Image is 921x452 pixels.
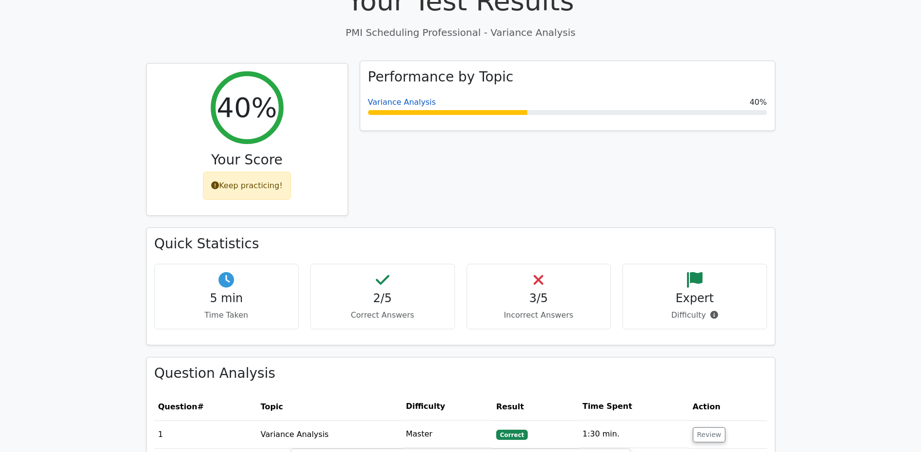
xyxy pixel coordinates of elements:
[750,97,767,108] span: 40%
[146,25,775,40] p: PMI Scheduling Professional - Variance Analysis
[496,430,528,439] span: Correct
[693,427,726,442] button: Review
[689,393,767,420] th: Action
[631,309,759,321] p: Difficulty
[154,236,767,252] h3: Quick Statistics
[475,291,603,306] h4: 3/5
[163,291,291,306] h4: 5 min
[154,152,340,168] h3: Your Score
[257,393,402,420] th: Topic
[318,309,447,321] p: Correct Answers
[631,291,759,306] h4: Expert
[158,402,198,411] span: Question
[154,393,257,420] th: #
[257,420,402,448] td: Variance Analysis
[154,365,767,382] h3: Question Analysis
[318,291,447,306] h4: 2/5
[203,172,291,200] div: Keep practicing!
[402,420,492,448] td: Master
[163,309,291,321] p: Time Taken
[579,420,689,448] td: 1:30 min.
[492,393,579,420] th: Result
[402,393,492,420] th: Difficulty
[368,97,436,107] a: Variance Analysis
[475,309,603,321] p: Incorrect Answers
[368,69,514,85] h3: Performance by Topic
[217,91,277,124] h2: 40%
[579,393,689,420] th: Time Spent
[154,420,257,448] td: 1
